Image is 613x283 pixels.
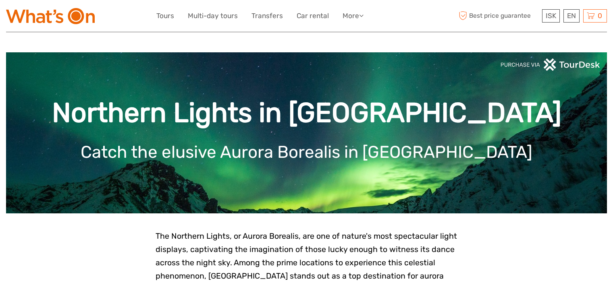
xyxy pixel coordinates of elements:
[6,8,95,24] img: What's On
[18,142,595,162] h1: Catch the elusive Aurora Borealis in [GEOGRAPHIC_DATA]
[251,10,283,22] a: Transfers
[343,10,364,22] a: More
[563,9,580,23] div: EN
[500,58,601,71] img: PurchaseViaTourDeskwhite.png
[457,9,540,23] span: Best price guarantee
[188,10,238,22] a: Multi-day tours
[596,12,603,20] span: 0
[18,97,595,129] h1: Northern Lights in [GEOGRAPHIC_DATA]
[546,12,556,20] span: ISK
[156,10,174,22] a: Tours
[297,10,329,22] a: Car rental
